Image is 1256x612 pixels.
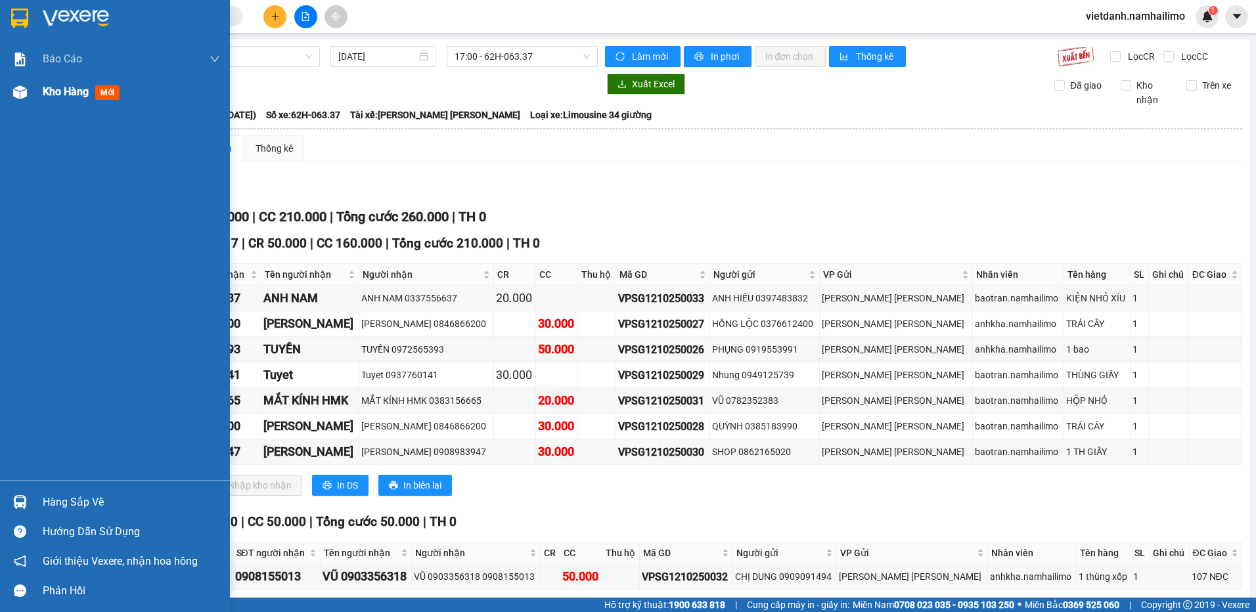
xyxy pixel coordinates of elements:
td: TUYỀN [261,337,359,362]
span: | [386,236,389,251]
span: message [14,584,26,597]
th: CC [536,264,578,286]
div: 30.000 [538,417,575,435]
div: 1 [1133,419,1146,433]
span: printer [389,481,398,491]
div: baotran.namhailimo [975,393,1062,408]
th: Ghi chú [1149,264,1189,286]
span: mới [95,85,120,100]
button: printerIn biên lai [378,475,452,496]
span: ĐC Giao [1193,546,1228,560]
th: Thu hộ [602,542,640,564]
div: [PERSON_NAME] [PERSON_NAME] [822,342,970,357]
div: 50.000 [538,340,575,359]
span: 17:00 - 62H-063.37 [455,47,591,66]
td: VP Phạm Ngũ Lão [820,311,972,337]
span: printer [694,52,706,62]
div: KIỆN NHỎ XÍU [1066,291,1128,305]
td: VP Phạm Ngũ Lão [820,286,972,311]
div: anhkha.namhailimo [975,317,1062,331]
span: Lọc CR [1123,49,1157,64]
div: 20.000 [496,289,533,307]
td: VPSG1210250028 [616,414,710,439]
td: VP Phạm Ngũ Lão [820,337,972,362]
span: aim [331,12,340,21]
td: VP Phạm Ngũ Lão [820,439,972,465]
div: VPSG1210250032 [642,569,730,585]
span: CR 0 [212,514,238,529]
div: VPSG1210250027 [618,316,707,332]
td: VPSG1210250032 [640,564,733,590]
div: PHỤNG 0919553991 [712,342,817,357]
span: SL 7 [213,236,238,251]
span: copyright [1183,600,1192,609]
span: notification [14,555,26,567]
th: Nhân viên [973,264,1064,286]
td: VP Phạm Ngũ Lão [820,362,972,388]
img: icon-new-feature [1201,11,1213,22]
div: Tuyet 0937760141 [361,368,491,382]
span: Tên người nhận [324,546,398,560]
td: NGỌC TINA [261,439,359,465]
div: HỒNG LỘC 0376612400 [712,317,817,331]
div: 50.000 [562,567,600,586]
div: VPSG1210250033 [618,290,707,307]
div: 1 [1133,393,1146,408]
div: VPSG1210250030 [618,444,707,460]
div: TRÁI CÂY [1066,317,1128,331]
div: THÙNG GIẤY [1066,368,1128,382]
span: Kho nhận [1131,78,1177,107]
div: Phản hồi [43,581,220,601]
span: 1 [1211,6,1215,15]
div: 1 [1133,291,1146,305]
div: 1 [1133,368,1146,382]
button: printerIn phơi [684,46,751,67]
div: [PERSON_NAME] 0846866200 [361,317,491,331]
span: printer [323,481,332,491]
span: | [309,514,313,529]
div: ANH NAM [263,289,357,307]
span: Trên xe [1197,78,1236,93]
span: Kho hàng [43,85,89,98]
div: VŨ 0782352383 [712,393,817,408]
span: caret-down [1231,11,1243,22]
span: TH 0 [459,209,486,225]
div: ANH NAM 0337556637 [361,291,491,305]
div: Hướng dẫn sử dụng [43,522,220,542]
div: ANH HIẾU 0397483832 [712,291,817,305]
td: ANH NAM [261,286,359,311]
span: Tên người nhận [265,267,346,282]
td: MẮT KÍNH HMK [261,388,359,414]
div: VŨ 0903356318 0908155013 [414,569,538,584]
span: Hỗ trợ kỹ thuật: [604,598,725,612]
span: Lọc CC [1176,49,1210,64]
span: CC 210.000 [259,209,326,225]
span: VP Gửi [840,546,974,560]
span: Xuất Excel [632,77,675,91]
div: anhkha.namhailimo [975,342,1062,357]
strong: 1900 633 818 [669,600,725,610]
span: | [735,598,737,612]
div: [PERSON_NAME] [PERSON_NAME] [822,291,970,305]
span: Cung cấp máy in - giấy in: [747,598,849,612]
strong: 0708 023 035 - 0935 103 250 [894,600,1014,610]
div: 20.000 [538,391,575,410]
div: [PERSON_NAME] [PERSON_NAME] [822,368,970,382]
div: [PERSON_NAME] [PERSON_NAME] [839,569,985,584]
td: VP Phạm Ngũ Lão [820,388,972,414]
span: Tổng cước 50.000 [316,514,420,529]
img: warehouse-icon [13,85,27,99]
div: [PERSON_NAME] [PERSON_NAME] [822,317,970,331]
th: SL [1131,542,1150,564]
div: 30.000 [496,366,533,384]
button: downloadXuất Excel [607,74,685,95]
span: VP Gửi [823,267,958,282]
span: Người nhận [415,546,527,560]
span: Loại xe: Limousine 34 giường [530,108,652,122]
span: Mã GD [619,267,696,282]
span: Người gửi [713,267,806,282]
div: Thống kê [256,141,293,156]
img: solution-icon [13,53,27,66]
td: VP Phạm Ngũ Lão [820,414,972,439]
div: [PERSON_NAME] [263,315,357,333]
